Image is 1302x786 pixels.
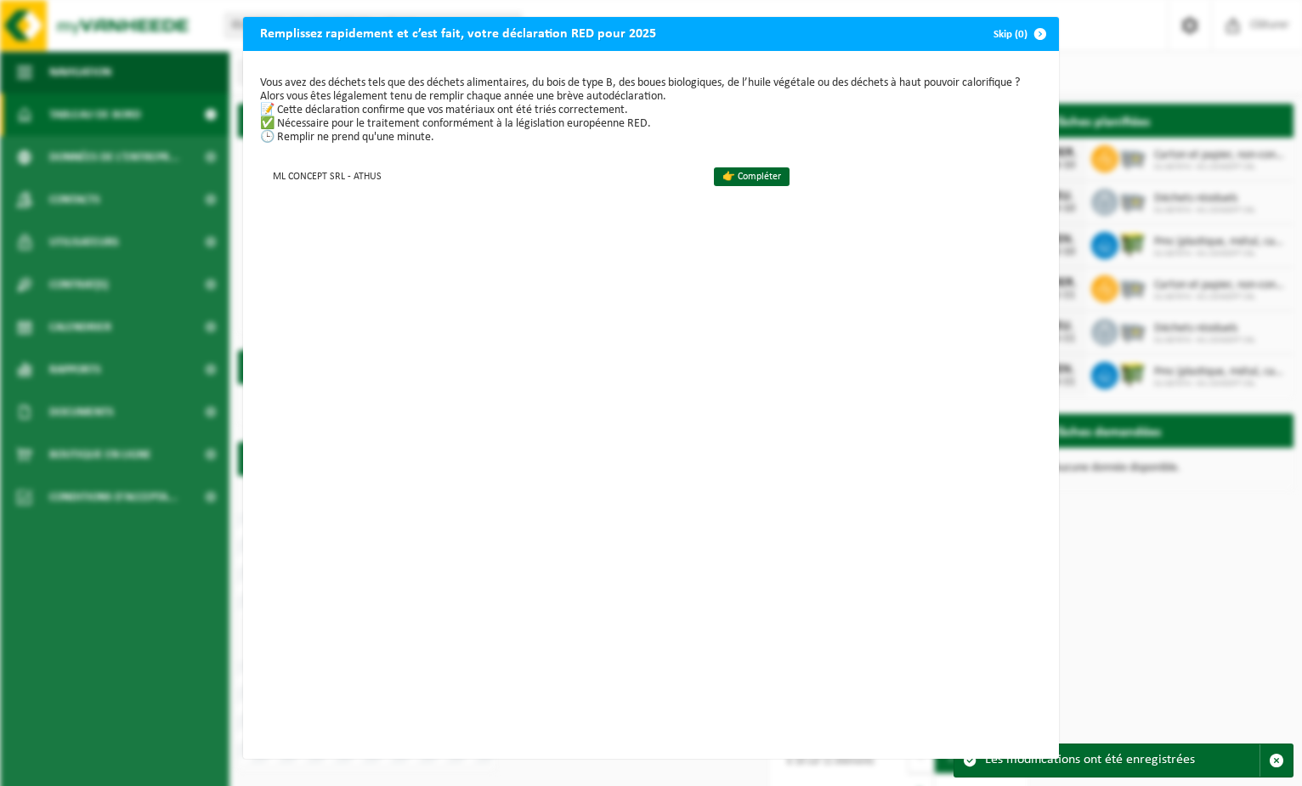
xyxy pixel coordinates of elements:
a: 👉 Compléter [714,167,790,186]
button: Skip (0) [980,17,1057,51]
h2: Remplissez rapidement et c’est fait, votre déclaration RED pour 2025 [243,17,673,49]
p: Vous avez des déchets tels que des déchets alimentaires, du bois de type B, des boues biologiques... [260,76,1042,144]
td: ML CONCEPT SRL - ATHUS [260,161,699,189]
iframe: chat widget [8,749,284,786]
